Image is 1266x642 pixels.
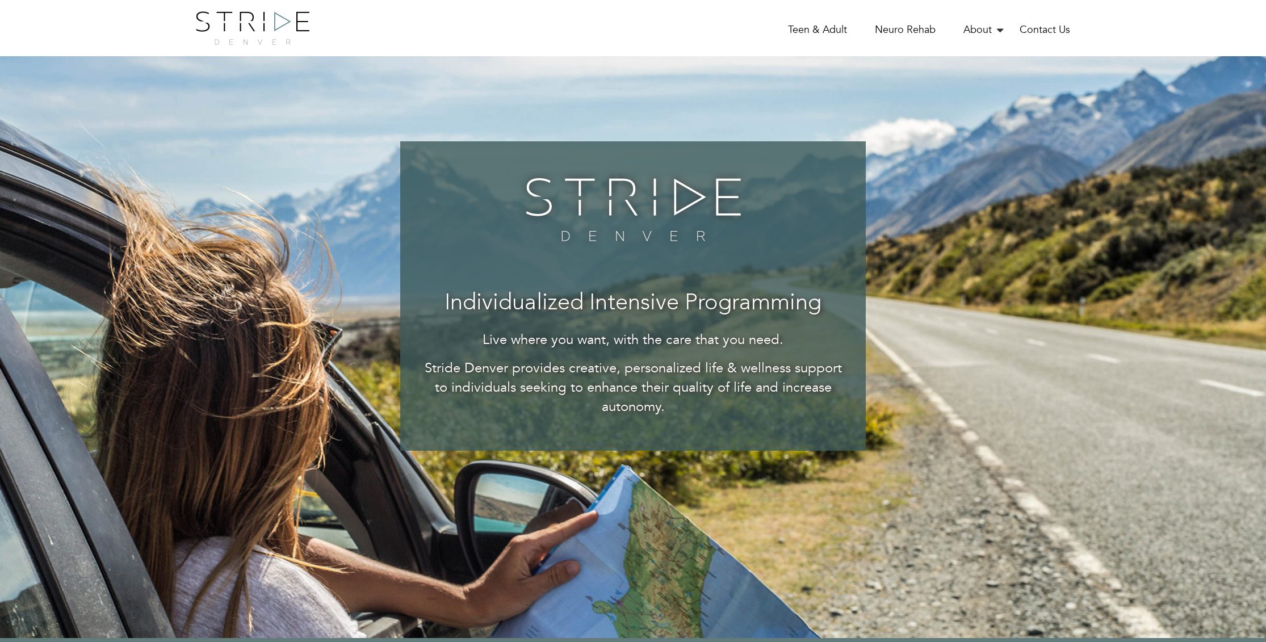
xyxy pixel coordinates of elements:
h3: Individualized Intensive Programming [423,291,843,316]
a: Teen & Adult [788,23,847,37]
a: About [963,23,992,37]
p: Stride Denver provides creative, personalized life & wellness support to individuals seeking to e... [423,359,843,417]
p: Live where you want, with the care that you need. [423,330,843,350]
img: logo.png [196,11,309,45]
img: banner-logo.png [518,170,748,249]
a: Neuro Rehab [875,23,936,37]
a: Contact Us [1020,23,1070,37]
